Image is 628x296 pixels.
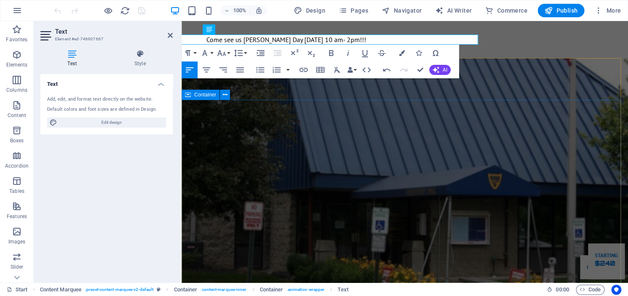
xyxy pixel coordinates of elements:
button: Italic (Ctrl+I) [340,45,356,61]
button: Subscript [303,45,319,61]
span: Navigator [382,6,422,15]
button: Confirm (Ctrl+⏎) [412,61,428,78]
h2: Text [55,28,173,35]
p: Features [7,213,27,220]
button: AI [429,65,451,75]
p: Boxes [10,137,24,144]
button: Increase Indent [253,45,269,61]
button: Align Justify [232,61,248,78]
div: Design (Ctrl+Alt+Y) [290,4,329,17]
button: Bold (Ctrl+B) [323,45,339,61]
p: Favorites [6,36,27,43]
span: More [594,6,621,15]
p: Slider [11,264,24,270]
button: Redo (Ctrl+Shift+Z) [396,61,412,78]
button: Code [576,285,604,295]
nav: breadcrumb [40,285,348,295]
span: AI [443,67,447,72]
h6: Session time [547,285,569,295]
p: Accordion [5,163,29,169]
button: Edit design [47,117,166,128]
span: Click to select. Double-click to edit [260,285,283,295]
h6: 100% [233,5,246,16]
p: Images [8,238,26,245]
span: 00 00 [556,285,569,295]
button: Align Right [215,61,231,78]
button: AI Writer [432,4,475,17]
h4: Style [107,50,173,67]
button: Line Height [232,45,248,61]
button: Insert Table [312,61,328,78]
h3: Element #ed-746907667 [55,35,156,43]
h4: Text [40,74,173,89]
div: Default colors and font sizes are defined in Design. [47,106,166,113]
button: Superscript [286,45,302,61]
span: Click to select. Double-click to edit [338,285,348,295]
button: Underline (Ctrl+U) [357,45,373,61]
span: . preset-content-marquee-v2-default [85,285,153,295]
button: Design [290,4,329,17]
button: reload [120,5,130,16]
div: Add, edit, and format text directly on the website. [47,96,166,103]
i: This element is a customizable preset [157,287,161,292]
button: Click here to leave preview mode and continue editing [103,5,113,16]
span: Click to select. Double-click to edit [40,285,82,295]
button: Commerce [482,4,531,17]
p: Columns [6,87,27,93]
button: Undo (Ctrl+Z) [379,61,395,78]
button: HTML [359,61,375,78]
button: Usercentrics [611,285,621,295]
a: Click to cancel selection. Double-click to open Pages [7,285,28,295]
button: Paragraph Format [182,45,198,61]
span: Edit design [60,117,164,128]
span: Click to select. Double-click to edit [174,285,197,295]
p: Come see us [PERSON_NAME] Day [DATE] 10 am- 2pm!!! [421,13,422,24]
button: Align Left [182,61,198,78]
span: AI Writer [435,6,472,15]
button: Ordered List [269,61,285,78]
button: More [591,4,624,17]
i: On resize automatically adjust zoom level to fit chosen device. [255,7,262,14]
button: Colors [394,45,410,61]
button: Ordered List [285,61,291,78]
button: Publish [538,4,584,17]
i: Reload page [120,6,130,16]
button: Align Center [198,61,214,78]
button: Font Size [215,45,231,61]
span: . animation-wrapper [286,285,325,295]
h4: Text [40,50,107,67]
span: Publish [544,6,578,15]
button: Decrease Indent [269,45,285,61]
button: Data Bindings [346,61,358,78]
span: : [562,286,563,293]
button: Strikethrough [374,45,390,61]
p: Content [8,112,26,119]
button: Special Characters [427,45,443,61]
button: Navigator [378,4,425,17]
p: Elements [6,61,28,68]
span: Code [580,285,601,295]
button: Unordered List [252,61,268,78]
span: Container [194,92,216,97]
button: Pages [335,4,372,17]
button: Insert Link [296,61,311,78]
span: Design [294,6,325,15]
span: Pages [339,6,368,15]
span: . content-marquee-inner [201,285,246,295]
button: Font Family [198,45,214,61]
span: Commerce [485,6,528,15]
button: 100% [220,5,250,16]
button: Clear Formatting [329,61,345,78]
p: Tables [9,188,24,195]
button: Icons [411,45,427,61]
